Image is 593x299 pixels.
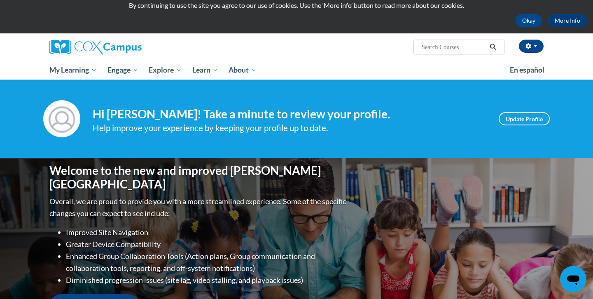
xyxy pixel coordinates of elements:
[49,40,206,54] a: Cox Campus
[49,195,348,219] p: Overall, we are proud to provide you with a more streamlined experience. Some of the specific cha...
[49,65,97,75] span: My Learning
[229,65,257,75] span: About
[510,66,544,74] span: En español
[6,1,587,10] p: By continuing to use the site you agree to our use of cookies. Use the ‘More info’ button to read...
[49,40,142,54] img: Cox Campus
[66,250,348,274] li: Enhanced Group Collaboration Tools (Action plans, Group communication and collaboration tools, re...
[66,226,348,238] li: Improved Site Navigation
[548,14,587,27] a: More Info
[487,42,499,52] button: Search
[44,61,102,80] a: My Learning
[143,61,187,80] a: Explore
[102,61,144,80] a: Engage
[192,65,218,75] span: Learn
[43,100,80,137] img: Profile Image
[49,164,348,191] h1: Welcome to the new and improved [PERSON_NAME][GEOGRAPHIC_DATA]
[519,40,544,53] button: Account Settings
[187,61,224,80] a: Learn
[93,121,486,135] div: Help improve your experience by keeping your profile up to date.
[224,61,262,80] a: About
[560,266,586,292] iframe: Button to launch messaging window
[149,65,182,75] span: Explore
[93,107,486,121] h4: Hi [PERSON_NAME]! Take a minute to review your profile.
[107,65,138,75] span: Engage
[66,274,348,286] li: Diminished progression issues (site lag, video stalling, and playback issues)
[516,14,542,27] button: Okay
[66,238,348,250] li: Greater Device Compatibility
[421,42,487,52] input: Search Courses
[37,61,556,80] div: Main menu
[504,61,550,79] a: En español
[499,112,550,125] a: Update Profile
